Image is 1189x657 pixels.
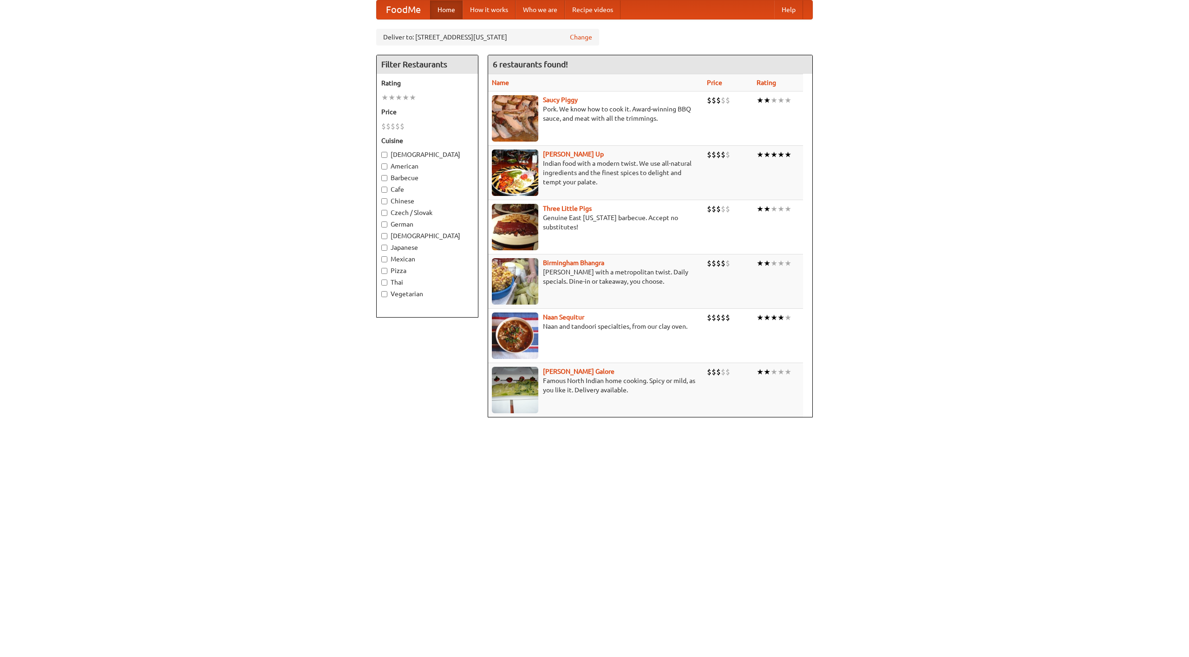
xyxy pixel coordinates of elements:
[492,367,538,413] img: currygalore.jpg
[493,60,568,69] ng-pluralize: 6 restaurants found!
[721,312,725,323] li: $
[764,150,771,160] li: ★
[381,231,473,241] label: [DEMOGRAPHIC_DATA]
[381,243,473,252] label: Japanese
[771,204,777,214] li: ★
[716,150,721,160] li: $
[716,204,721,214] li: $
[381,162,473,171] label: American
[712,150,716,160] li: $
[386,121,391,131] li: $
[381,278,473,287] label: Thai
[784,258,791,268] li: ★
[707,204,712,214] li: $
[381,280,387,286] input: Thai
[395,92,402,103] li: ★
[725,150,730,160] li: $
[771,367,777,377] li: ★
[381,187,387,193] input: Cafe
[381,163,387,169] input: American
[492,104,699,123] p: Pork. We know how to cook it. Award-winning BBQ sauce, and meat with all the trimmings.
[757,312,764,323] li: ★
[725,204,730,214] li: $
[430,0,463,19] a: Home
[777,95,784,105] li: ★
[381,254,473,264] label: Mexican
[543,205,592,212] a: Three Little Pigs
[721,258,725,268] li: $
[777,204,784,214] li: ★
[712,95,716,105] li: $
[721,95,725,105] li: $
[543,96,578,104] b: Saucy Piggy
[492,322,699,331] p: Naan and tandoori specialties, from our clay oven.
[725,258,730,268] li: $
[381,121,386,131] li: $
[707,95,712,105] li: $
[716,367,721,377] li: $
[712,204,716,214] li: $
[381,136,473,145] h5: Cuisine
[381,185,473,194] label: Cafe
[543,368,614,375] a: [PERSON_NAME] Galore
[771,150,777,160] li: ★
[381,220,473,229] label: German
[712,312,716,323] li: $
[381,198,387,204] input: Chinese
[784,95,791,105] li: ★
[716,312,721,323] li: $
[388,92,395,103] li: ★
[543,313,584,321] a: Naan Sequitur
[707,367,712,377] li: $
[757,258,764,268] li: ★
[757,95,764,105] li: ★
[777,312,784,323] li: ★
[381,152,387,158] input: [DEMOGRAPHIC_DATA]
[764,367,771,377] li: ★
[381,196,473,206] label: Chinese
[381,266,473,275] label: Pizza
[381,173,473,182] label: Barbecue
[712,367,716,377] li: $
[381,245,387,251] input: Japanese
[492,267,699,286] p: [PERSON_NAME] with a metropolitan twist. Daily specials. Dine-in or takeaway, you choose.
[400,121,405,131] li: $
[784,367,791,377] li: ★
[565,0,621,19] a: Recipe videos
[721,204,725,214] li: $
[764,204,771,214] li: ★
[570,33,592,42] a: Change
[492,159,699,187] p: Indian food with a modern twist. We use all-natural ingredients and the finest spices to delight ...
[757,150,764,160] li: ★
[707,79,722,86] a: Price
[757,79,776,86] a: Rating
[764,312,771,323] li: ★
[777,258,784,268] li: ★
[377,0,430,19] a: FoodMe
[725,312,730,323] li: $
[757,367,764,377] li: ★
[543,150,604,158] a: [PERSON_NAME] Up
[543,259,604,267] a: Birmingham Bhangra
[381,233,387,239] input: [DEMOGRAPHIC_DATA]
[391,121,395,131] li: $
[377,55,478,74] h4: Filter Restaurants
[725,367,730,377] li: $
[492,312,538,359] img: naansequitur.jpg
[757,204,764,214] li: ★
[492,95,538,142] img: saucy.jpg
[764,258,771,268] li: ★
[716,258,721,268] li: $
[784,312,791,323] li: ★
[492,258,538,305] img: bhangra.jpg
[777,150,784,160] li: ★
[771,95,777,105] li: ★
[516,0,565,19] a: Who we are
[463,0,516,19] a: How it works
[381,289,473,299] label: Vegetarian
[784,150,791,160] li: ★
[492,376,699,395] p: Famous North Indian home cooking. Spicy or mild, as you like it. Delivery available.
